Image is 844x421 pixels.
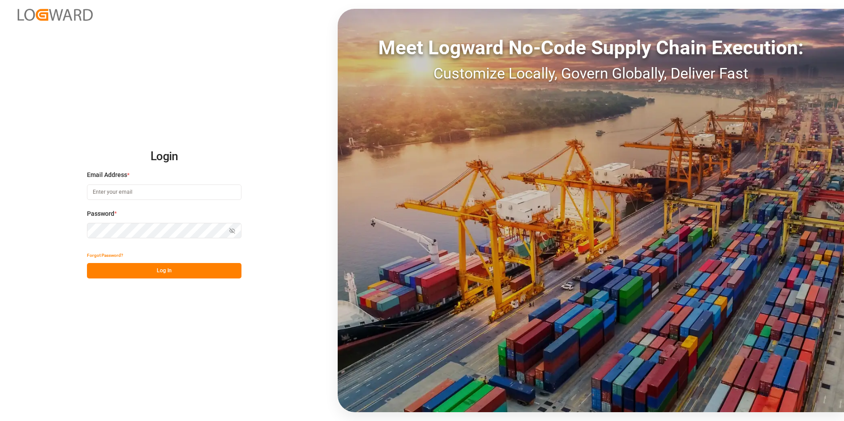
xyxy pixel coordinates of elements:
[87,263,241,278] button: Log In
[87,209,114,218] span: Password
[87,248,123,263] button: Forgot Password?
[18,9,93,21] img: Logward_new_orange.png
[87,143,241,171] h2: Login
[338,33,844,62] div: Meet Logward No-Code Supply Chain Execution:
[87,184,241,200] input: Enter your email
[338,62,844,85] div: Customize Locally, Govern Globally, Deliver Fast
[87,170,127,180] span: Email Address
